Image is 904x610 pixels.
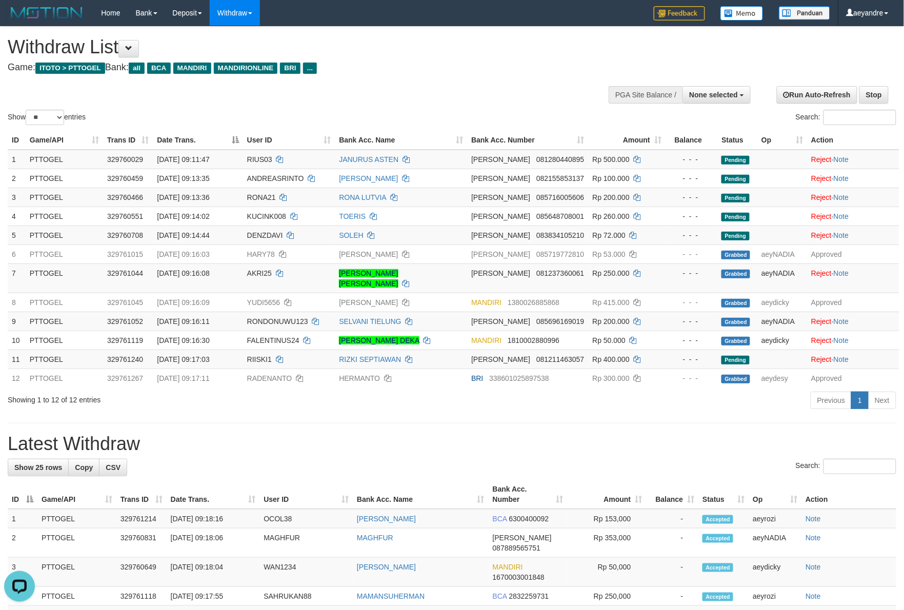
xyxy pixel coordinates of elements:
div: - - - [670,297,713,308]
td: PTTOGEL [26,207,103,226]
input: Search: [823,110,896,125]
h4: Game: Bank: [8,63,592,73]
a: Stop [859,86,889,104]
td: - [647,509,699,528]
td: 6 [8,245,26,263]
td: MAGHFUR [259,528,353,558]
span: BRI [280,63,300,74]
span: Grabbed [721,270,750,278]
span: 329761267 [107,374,143,382]
span: [DATE] 09:16:11 [157,317,209,326]
td: 329760649 [116,558,167,587]
a: Note [834,336,849,344]
td: PTTOGEL [37,528,116,558]
h1: Withdraw List [8,37,592,57]
td: PTTOGEL [26,226,103,245]
span: BCA [493,515,507,523]
img: panduan.png [779,6,830,20]
span: Copy 085648708001 to clipboard [536,212,584,220]
h1: Latest Withdraw [8,434,896,454]
span: KUCINK008 [247,212,286,220]
a: Reject [811,155,832,164]
a: [PERSON_NAME] DEKA [339,336,419,344]
span: Rp 72.000 [593,231,626,239]
span: [DATE] 09:11:47 [157,155,209,164]
span: Copy 082155853137 to clipboard [536,174,584,182]
td: - [647,558,699,587]
span: BCA [147,63,170,74]
span: [PERSON_NAME] [471,269,530,277]
th: Date Trans.: activate to sort column descending [153,131,243,150]
a: HERMANTO [339,374,380,382]
select: Showentries [26,110,64,125]
a: [PERSON_NAME] [339,250,398,258]
span: 329760466 [107,193,143,201]
td: aeyrozi [749,587,801,606]
span: 329761044 [107,269,143,277]
span: Rp 200.000 [593,193,630,201]
span: Rp 300.000 [593,374,630,382]
span: Copy 6300400092 to clipboard [509,515,549,523]
td: aeydicky [757,293,807,312]
td: 4 [8,207,26,226]
span: [PERSON_NAME] [471,155,530,164]
td: 5 [8,226,26,245]
th: Bank Acc. Name: activate to sort column ascending [353,480,489,509]
a: Next [868,392,896,409]
a: Note [806,592,821,600]
a: Previous [811,392,852,409]
td: Rp 153,000 [568,509,647,528]
td: PTTOGEL [37,587,116,606]
span: Accepted [702,534,733,543]
span: ... [303,63,317,74]
td: PTTOGEL [37,509,116,528]
span: Copy 1670003001848 to clipboard [493,573,545,581]
img: Button%20Memo.svg [720,6,764,21]
td: aeyNADIA [757,263,807,293]
a: TOERIS [339,212,366,220]
th: Op: activate to sort column ascending [757,131,807,150]
span: YUDI5656 [247,298,280,307]
th: Amount: activate to sort column ascending [589,131,666,150]
div: - - - [670,373,713,383]
span: Copy 081280440895 to clipboard [536,155,584,164]
td: PTTOGEL [26,169,103,188]
span: all [129,63,145,74]
a: Note [806,563,821,571]
td: Rp 250,000 [568,587,647,606]
a: Note [834,174,849,182]
span: Rp 50.000 [593,336,626,344]
span: Grabbed [721,337,750,345]
span: Rp 53.000 [593,250,626,258]
td: Rp 50,000 [568,558,647,587]
span: RADENANTO [247,374,292,382]
th: Status [717,131,757,150]
img: MOTION_logo.png [8,5,86,21]
span: Copy 338601025897538 to clipboard [489,374,549,382]
a: [PERSON_NAME] [339,174,398,182]
span: [DATE] 09:13:35 [157,174,209,182]
th: ID [8,131,26,150]
span: Copy 085716005606 to clipboard [536,193,584,201]
td: [DATE] 09:18:04 [167,558,260,587]
span: BCA [493,592,507,600]
div: - - - [670,335,713,345]
span: Pending [721,213,749,221]
span: 329761045 [107,298,143,307]
span: RIUS03 [247,155,272,164]
td: PTTOGEL [26,188,103,207]
a: Note [806,515,821,523]
span: Rp 500.000 [593,155,630,164]
span: 329761119 [107,336,143,344]
th: Action [801,480,896,509]
span: FALENTINUS24 [247,336,299,344]
span: 329760708 [107,231,143,239]
div: - - - [670,230,713,240]
a: JANURUS ASTEN [339,155,398,164]
td: 1 [8,150,26,169]
span: ITOTO > PTTOGEL [35,63,105,74]
a: Reject [811,231,832,239]
div: - - - [670,154,713,165]
a: RIZKI SEPTIAWAN [339,355,401,363]
span: [PERSON_NAME] [471,231,530,239]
